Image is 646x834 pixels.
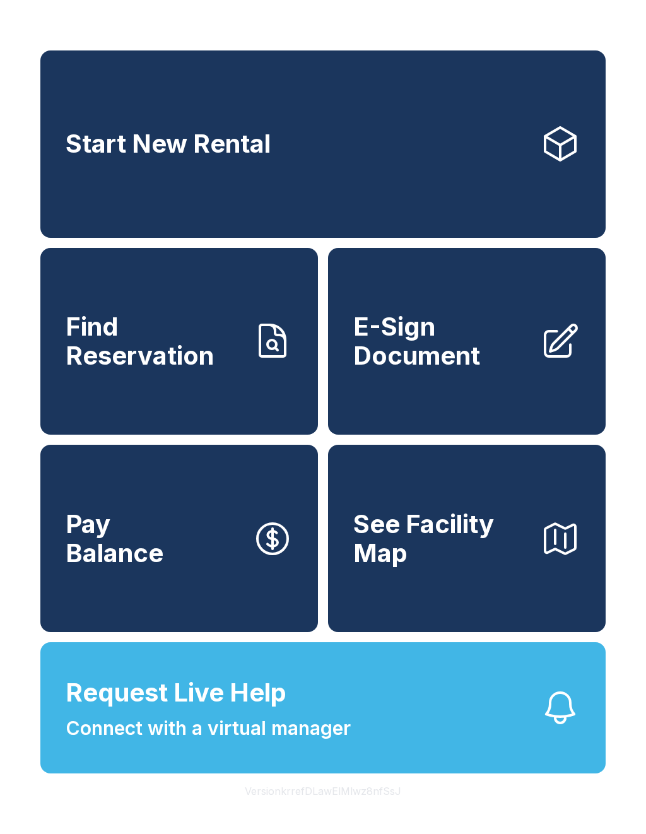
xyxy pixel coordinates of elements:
[40,50,606,238] a: Start New Rental
[353,510,530,567] span: See Facility Map
[66,714,351,743] span: Connect with a virtual manager
[235,773,411,809] button: VersionkrrefDLawElMlwz8nfSsJ
[66,129,271,158] span: Start New Rental
[40,642,606,773] button: Request Live HelpConnect with a virtual manager
[353,312,530,370] span: E-Sign Document
[40,248,318,435] a: Find Reservation
[328,445,606,632] button: See Facility Map
[66,312,242,370] span: Find Reservation
[66,674,286,712] span: Request Live Help
[66,510,163,567] span: Pay Balance
[328,248,606,435] a: E-Sign Document
[40,445,318,632] button: PayBalance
